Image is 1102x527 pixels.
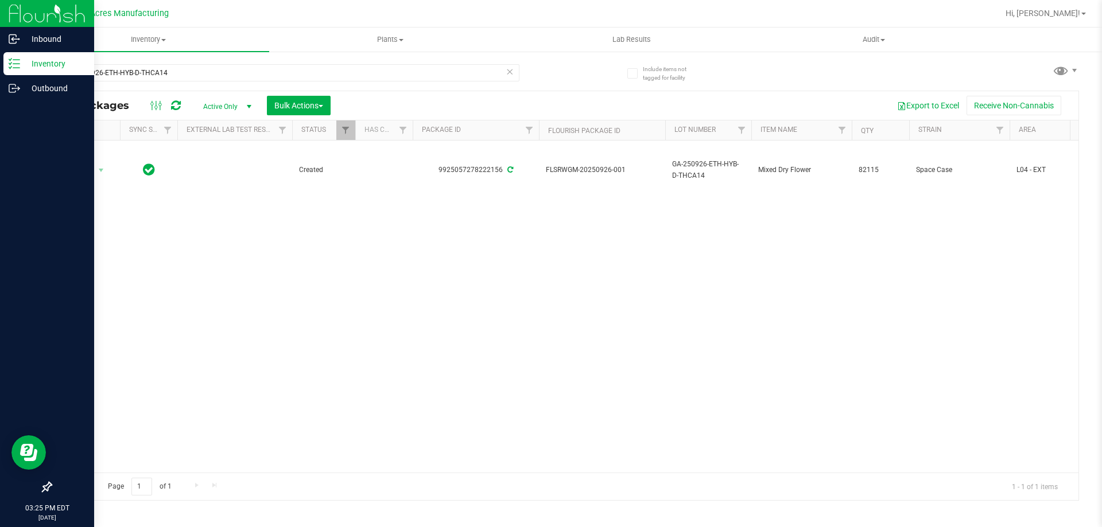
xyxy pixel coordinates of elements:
[5,513,89,522] p: [DATE]
[991,120,1010,140] a: Filter
[355,120,413,140] th: Has COA
[732,120,751,140] a: Filter
[1016,165,1089,175] span: L04 - EXT
[60,99,141,112] span: All Packages
[274,101,323,110] span: Bulk Actions
[158,120,177,140] a: Filter
[299,165,348,175] span: Created
[1003,478,1067,495] span: 1 - 1 of 1 items
[411,165,541,175] div: 9925057278222156
[143,162,155,178] span: In Sync
[890,96,967,115] button: Export to Excel
[5,503,89,513] p: 03:25 PM EDT
[187,126,277,134] a: External Lab Test Result
[9,83,20,94] inline-svg: Outbound
[672,159,744,181] span: GA-250926-ETH-HYB-D-THCA14
[916,165,1003,175] span: Space Case
[9,33,20,45] inline-svg: Inbound
[301,126,326,134] a: Status
[129,126,173,134] a: Sync Status
[11,435,46,470] iframe: Resource center
[394,120,413,140] a: Filter
[270,34,510,45] span: Plants
[267,96,331,115] button: Bulk Actions
[643,65,700,82] span: Include items not tagged for facility
[546,165,658,175] span: FLSRWGM-20250926-001
[597,34,666,45] span: Lab Results
[1006,9,1080,18] span: Hi, [PERSON_NAME]!
[273,120,292,140] a: Filter
[753,28,995,52] a: Audit
[674,126,716,134] a: Lot Number
[859,165,902,175] span: 82115
[760,126,797,134] a: Item Name
[548,127,620,135] a: Flourish Package ID
[65,9,169,18] span: Green Acres Manufacturing
[861,127,874,135] a: Qty
[967,96,1061,115] button: Receive Non-Cannabis
[520,120,539,140] a: Filter
[20,57,89,71] p: Inventory
[833,120,852,140] a: Filter
[511,28,752,52] a: Lab Results
[506,166,513,174] span: Sync from Compliance System
[506,64,514,79] span: Clear
[758,165,845,175] span: Mixed Dry Flower
[28,28,269,52] a: Inventory
[20,81,89,95] p: Outbound
[98,478,181,495] span: Page of 1
[20,32,89,46] p: Inbound
[918,126,942,134] a: Strain
[51,64,519,81] input: Search Package ID, Item Name, SKU, Lot or Part Number...
[94,162,108,178] span: select
[28,34,269,45] span: Inventory
[1019,126,1036,134] a: Area
[754,34,994,45] span: Audit
[422,126,461,134] a: Package ID
[9,58,20,69] inline-svg: Inventory
[131,478,152,495] input: 1
[336,120,355,140] a: Filter
[269,28,511,52] a: Plants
